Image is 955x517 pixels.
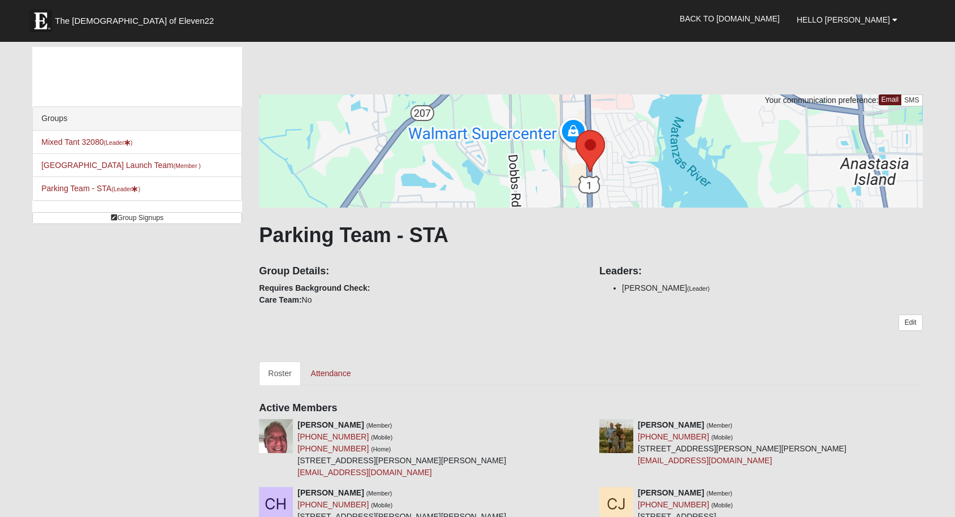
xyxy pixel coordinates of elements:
div: No [250,257,591,306]
a: Back to [DOMAIN_NAME] [671,5,788,33]
span: Your communication preference: [765,96,879,105]
small: (Member ) [174,162,201,169]
strong: [PERSON_NAME] [638,420,704,429]
small: (Member) [366,490,392,497]
a: Mixed Tant 32080(Leader) [41,137,132,147]
small: (Home) [371,446,391,453]
small: (Mobile) [371,434,392,441]
small: (Leader ) [103,139,132,146]
strong: Care Team: [259,295,301,304]
span: Hello [PERSON_NAME] [797,15,890,24]
div: [STREET_ADDRESS][PERSON_NAME][PERSON_NAME] [638,419,846,467]
strong: [PERSON_NAME] [297,488,364,497]
small: (Member) [706,422,732,429]
a: [EMAIL_ADDRESS][DOMAIN_NAME] [297,468,431,477]
small: (Leader) [687,285,710,292]
div: [STREET_ADDRESS][PERSON_NAME][PERSON_NAME] [297,419,506,479]
li: [PERSON_NAME] [622,282,923,294]
a: Group Signups [32,212,242,224]
a: [PHONE_NUMBER] [638,432,709,441]
strong: [PERSON_NAME] [638,488,704,497]
div: Groups [33,107,241,131]
a: [PHONE_NUMBER] [297,432,369,441]
a: [PHONE_NUMBER] [297,444,369,453]
h4: Leaders: [599,265,923,278]
a: Roster [259,361,300,385]
a: Parking Team - STA(Leader) [41,184,140,193]
small: (Mobile) [711,434,733,441]
a: The [DEMOGRAPHIC_DATA] of Eleven22 [24,4,250,32]
a: Hello [PERSON_NAME] [788,6,906,34]
h4: Active Members [259,402,922,415]
span: The [DEMOGRAPHIC_DATA] of Eleven22 [55,15,214,27]
strong: [PERSON_NAME] [297,420,364,429]
small: (Member) [706,490,732,497]
a: Edit [898,314,923,331]
a: [EMAIL_ADDRESS][DOMAIN_NAME] [638,456,772,465]
img: Eleven22 logo [29,10,52,32]
a: Email [879,94,902,105]
strong: Requires Background Check: [259,283,370,292]
a: SMS [901,94,923,106]
a: Attendance [302,361,360,385]
small: (Leader ) [111,186,140,192]
small: (Member) [366,422,392,429]
h1: Parking Team - STA [259,223,922,247]
a: [GEOGRAPHIC_DATA] Launch Team(Member ) [41,161,201,170]
h4: Group Details: [259,265,582,278]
